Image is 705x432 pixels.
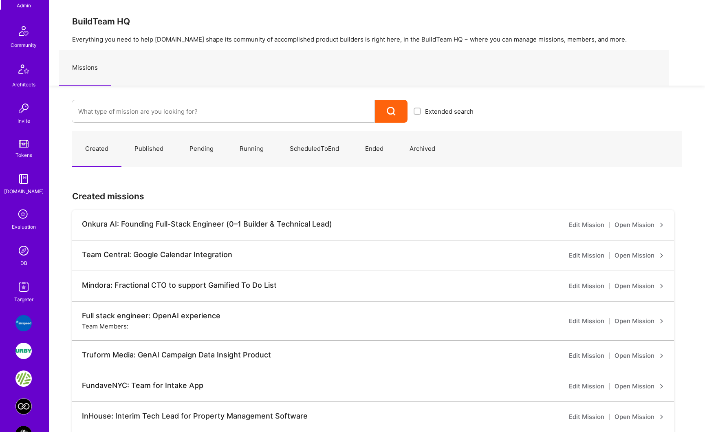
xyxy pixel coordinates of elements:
a: Edit Mission [569,281,604,291]
img: Admin Search [15,242,32,259]
i: icon ArrowRight [659,319,664,324]
img: guide book [15,171,32,187]
i: icon SelectionTeam [16,207,31,223]
div: Community [11,41,37,49]
img: Invite [15,100,32,117]
div: InHouse: Interim Tech Lead for Property Management Software [82,412,308,421]
i: icon Search [387,107,396,116]
div: FundaveNYC: Team for Intake App [82,381,203,390]
div: Onkura AI: Founding Full-Stack Engineer (0–1 Builder & Technical Lead) [82,220,332,229]
i: icon ArrowRight [659,384,664,389]
a: Edit Mission [569,351,604,361]
div: Mindora: Fractional CTO to support Gamified To Do List [82,281,277,290]
i: icon ArrowRight [659,414,664,419]
span: Extended search [425,107,474,116]
div: Full stack engineer: OpenAI experience [82,311,220,320]
img: Airspeed: A platform to help employees feel more connected and celebrated [15,315,32,331]
div: Team Members: [82,322,128,331]
a: Everpage Core Product Team [13,398,34,414]
a: Edit Mission [569,381,604,391]
input: What type of mission are you looking for? [78,101,368,122]
div: Admin [17,1,31,10]
a: Open Mission [615,351,664,361]
div: Team Central: Google Calendar Integration [82,250,232,259]
div: DB [20,259,27,267]
a: Open Mission [615,412,664,422]
img: Skill Targeter [15,279,32,295]
a: Ended [352,131,397,167]
a: ScheduledToEnd [277,131,352,167]
a: Edit Mission [569,412,604,422]
p: Everything you need to help [DOMAIN_NAME] shape its community of accomplished product builders is... [72,35,682,44]
a: Archived [397,131,448,167]
a: Gene Food: Personalized nutrition powered by DNA [13,370,34,387]
a: Pending [176,131,227,167]
a: Open Mission [615,251,664,260]
a: Running [227,131,277,167]
a: Edit Mission [569,220,604,230]
a: Airspeed: A platform to help employees feel more connected and celebrated [13,315,34,331]
div: Targeter [14,295,33,304]
img: Urby: Booking & Website redesign [15,343,32,359]
a: Edit Mission [569,251,604,260]
a: Open Mission [615,220,664,230]
a: Edit Mission [569,316,604,326]
a: Created [72,131,121,167]
img: Architects [14,61,33,80]
i: icon ArrowRight [659,253,664,258]
a: Open Mission [615,316,664,326]
div: Tokens [15,151,32,159]
i: icon ArrowRight [659,223,664,227]
a: Open Mission [615,381,664,391]
a: Urby: Booking & Website redesign [13,343,34,359]
img: Community [14,21,33,41]
div: Architects [12,80,35,89]
div: Evaluation [12,223,36,231]
i: icon ArrowRight [659,284,664,289]
a: Missions [59,50,111,86]
i: icon ArrowRight [659,353,664,358]
a: Published [121,131,176,167]
img: Everpage Core Product Team [15,398,32,414]
h3: Created missions [72,191,682,201]
div: Truform Media: GenAI Campaign Data Insight Product [82,350,271,359]
h3: BuildTeam HQ [72,16,682,26]
img: Gene Food: Personalized nutrition powered by DNA [15,370,32,387]
a: Open Mission [615,281,664,291]
div: Invite [18,117,30,125]
div: [DOMAIN_NAME] [4,187,44,196]
img: tokens [19,140,29,148]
